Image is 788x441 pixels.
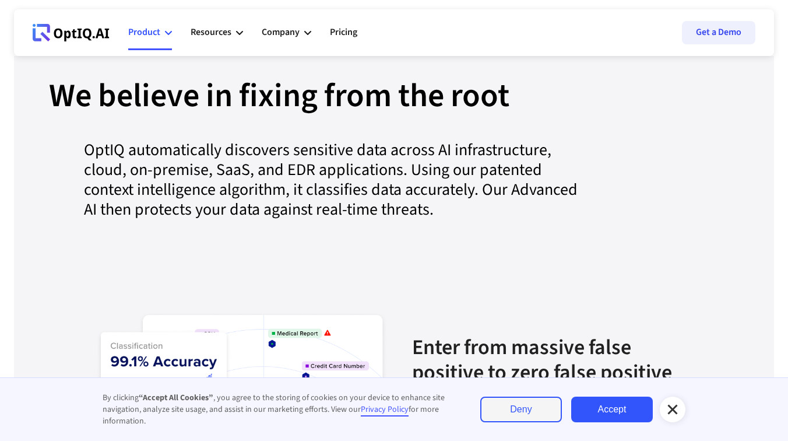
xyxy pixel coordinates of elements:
div: Resources [191,15,243,50]
div: Company [262,24,300,40]
strong: “Accept All Cookies” [139,392,213,404]
div: Product [128,15,172,50]
a: Accept [571,397,653,422]
div: OptIQ automatically discovers sensitive data across AI infrastructure, cloud, on-premise, SaaS, a... [49,140,585,233]
a: Deny [480,397,562,422]
div: Company [262,15,311,50]
a: Pricing [330,15,357,50]
div: We believe in fixing from the root [49,80,509,140]
strong: Enter from massive false positive to zero false positive era [412,332,672,412]
div: Resources [191,24,231,40]
div: By clicking , you agree to the storing of cookies on your device to enhance site navigation, anal... [103,392,457,427]
a: Get a Demo [682,21,755,44]
a: Privacy Policy [361,404,409,416]
a: Webflow Homepage [33,15,110,50]
div: Product [128,24,160,40]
